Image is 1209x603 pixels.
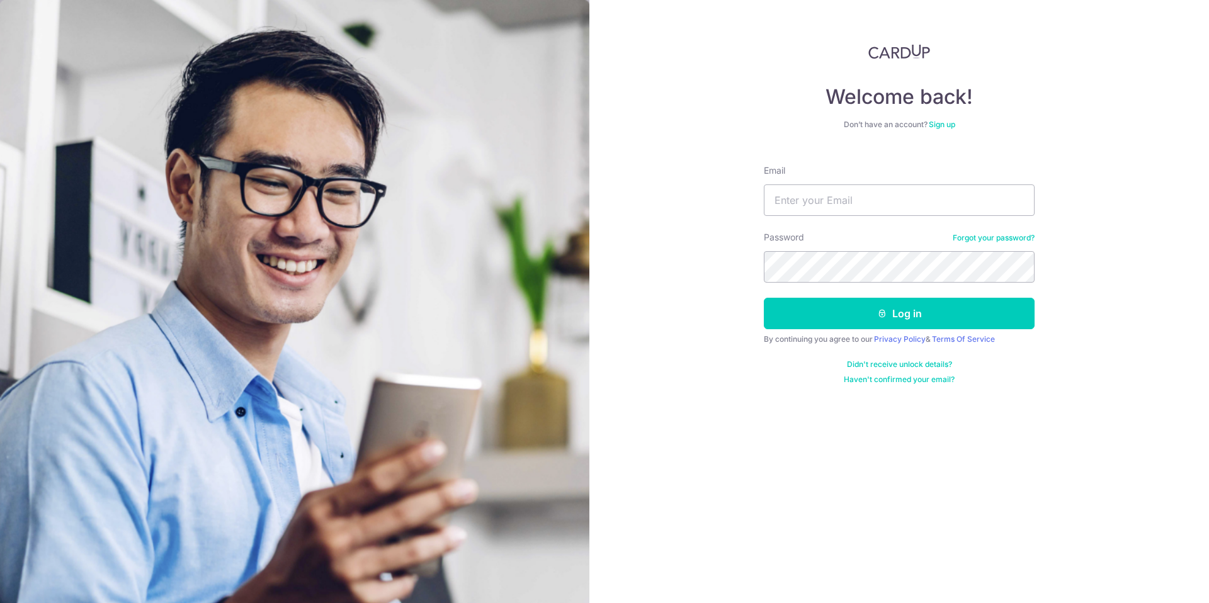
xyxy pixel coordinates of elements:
[868,44,930,59] img: CardUp Logo
[844,375,955,385] a: Haven't confirmed your email?
[847,359,952,369] a: Didn't receive unlock details?
[764,334,1035,344] div: By continuing you agree to our &
[764,164,785,177] label: Email
[932,334,995,344] a: Terms Of Service
[764,298,1035,329] button: Log in
[764,231,804,244] label: Password
[764,184,1035,216] input: Enter your Email
[929,120,955,129] a: Sign up
[764,84,1035,110] h4: Welcome back!
[874,334,926,344] a: Privacy Policy
[764,120,1035,130] div: Don’t have an account?
[953,233,1035,243] a: Forgot your password?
